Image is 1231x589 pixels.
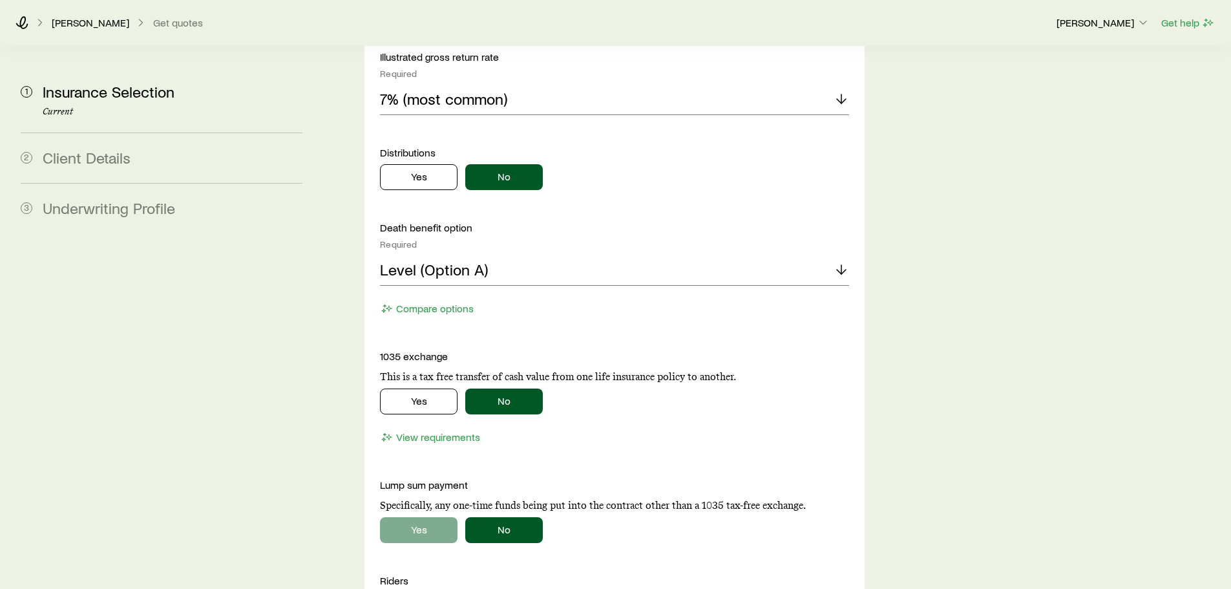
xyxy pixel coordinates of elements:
[380,146,848,159] p: Distributions
[153,17,204,29] button: Get quotes
[380,350,848,363] p: 1035 exchange
[21,86,32,98] span: 1
[1057,16,1150,29] p: [PERSON_NAME]
[465,389,543,414] button: No
[380,430,481,445] button: View requirements
[52,16,129,29] p: [PERSON_NAME]
[380,69,848,79] div: Required
[380,221,848,234] p: Death benefit option
[21,202,32,214] span: 3
[43,107,302,117] p: Current
[380,499,848,512] p: Specifically, any one-time funds being put into the contract other than a 1035 tax-free exchange.
[380,261,488,279] p: Level (Option A)
[380,301,474,316] button: Compare options
[380,370,848,383] p: This is a tax free transfer of cash value from one life insurance policy to another.
[380,50,848,63] p: Illustrated gross return rate
[380,389,458,414] button: Yes
[380,478,848,491] p: Lump sum payment
[21,152,32,164] span: 2
[380,574,848,587] p: Riders
[1161,16,1215,30] button: Get help
[43,198,175,217] span: Underwriting Profile
[380,90,507,108] p: 7% (most common)
[1056,16,1150,31] button: [PERSON_NAME]
[380,517,458,543] button: Yes
[465,164,543,190] button: No
[465,517,543,543] button: No
[380,164,458,190] button: Yes
[380,239,848,250] div: Required
[43,148,131,167] span: Client Details
[43,82,174,101] span: Insurance Selection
